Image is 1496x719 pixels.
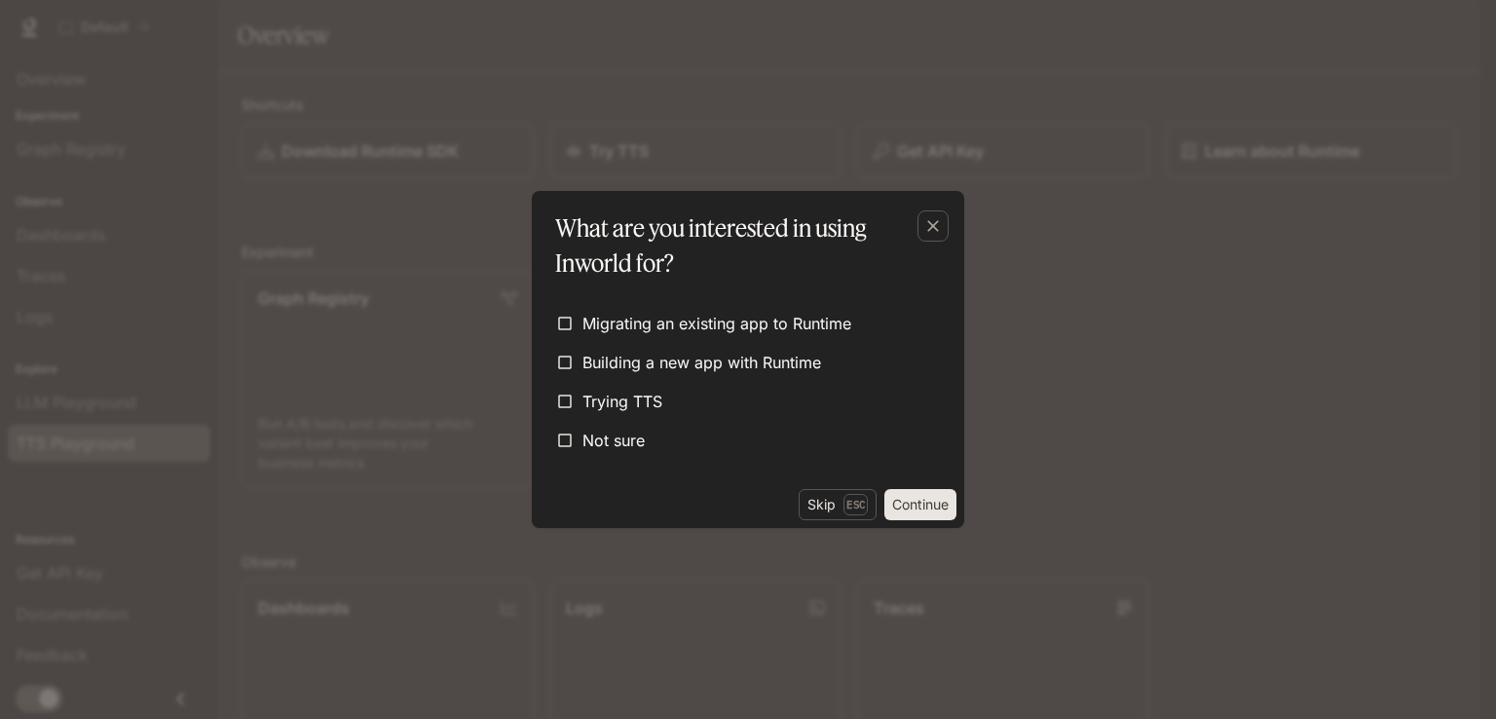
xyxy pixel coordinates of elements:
button: SkipEsc [799,489,877,520]
span: Building a new app with Runtime [582,351,821,374]
p: Esc [843,494,868,515]
span: Trying TTS [582,390,662,413]
button: Continue [884,489,956,520]
span: Migrating an existing app to Runtime [582,312,851,335]
p: What are you interested in using Inworld for? [555,210,933,281]
span: Not sure [582,429,645,452]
